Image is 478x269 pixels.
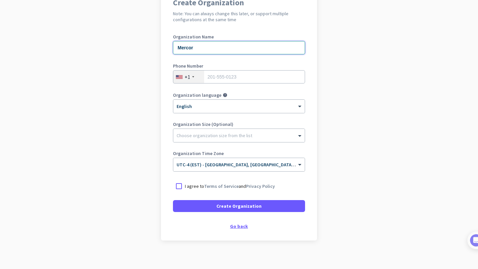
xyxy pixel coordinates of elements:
div: +1 [185,74,190,80]
label: Organization Time Zone [173,151,305,156]
p: I agree to and [185,183,275,189]
label: Organization Size (Optional) [173,122,305,127]
label: Organization Name [173,34,305,39]
a: Privacy Policy [246,183,275,189]
input: What is the name of your organization? [173,41,305,54]
i: help [223,93,227,97]
span: Create Organization [216,203,262,209]
input: 201-555-0123 [173,70,305,83]
h2: Note: You can always change this later, or support multiple configurations at the same time [173,11,305,23]
label: Phone Number [173,64,305,68]
label: Organization language [173,93,221,97]
button: Create Organization [173,200,305,212]
div: Go back [173,224,305,229]
a: Terms of Service [204,183,239,189]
